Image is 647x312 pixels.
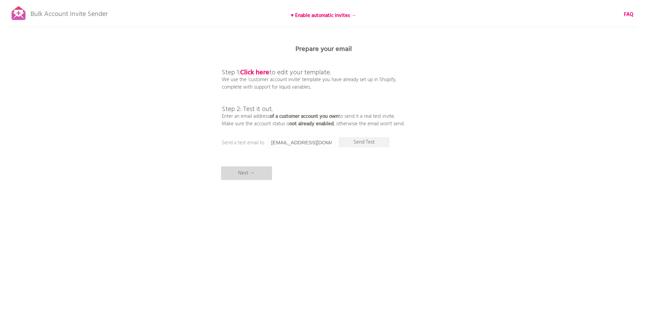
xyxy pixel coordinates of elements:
[624,11,633,18] a: FAQ
[221,166,272,180] p: Next →
[270,112,339,121] b: of a customer account you own
[339,137,390,147] p: Send Test
[222,67,331,78] span: Step 1: to edit your template.
[222,104,273,115] span: Step 2: Test it out.
[222,54,404,128] p: We use the 'customer account invite' template you have already set up in Shopify, complete with s...
[295,44,352,55] b: Prepare your email
[31,4,108,21] p: Bulk Account Invite Sender
[240,67,269,78] a: Click here
[222,139,358,147] p: Send a test email to
[289,120,334,128] b: not already enabled
[624,11,633,19] b: FAQ
[291,12,356,20] b: ♥ Enable automatic invites →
